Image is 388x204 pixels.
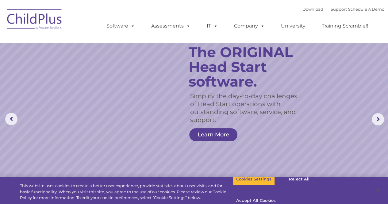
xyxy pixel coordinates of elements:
[275,20,312,32] a: University
[201,20,224,32] a: IT
[100,20,141,32] a: Software
[233,173,275,186] button: Cookies Settings
[316,20,374,32] a: Training Scramble!!
[348,7,384,12] a: Schedule A Demo
[371,183,385,197] button: Close
[189,45,310,89] rs-layer: The ORIGINAL Head Start software.
[85,40,104,45] span: Last name
[302,7,323,12] a: Download
[190,92,304,124] rs-layer: Simplify the day-to-day challenges of Head Start operations with outstanding software, service, a...
[280,173,318,186] button: Reject All
[189,128,237,141] a: Learn More
[331,7,347,12] a: Support
[302,7,384,12] font: |
[20,183,233,201] div: This website uses cookies to create a better user experience, provide statistics about user visit...
[228,20,271,32] a: Company
[85,65,111,70] span: Phone number
[4,5,65,35] img: ChildPlus by Procare Solutions
[145,20,197,32] a: Assessments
